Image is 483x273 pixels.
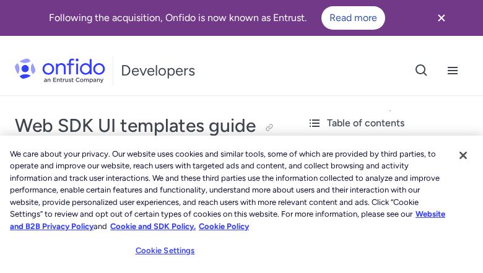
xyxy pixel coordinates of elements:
button: Open navigation menu button [437,55,468,86]
div: Following the acquisition, Onfido is now known as Entrust. [15,6,419,30]
svg: Close banner [434,11,449,25]
a: More information about our cookie policy., opens in a new tab [10,209,445,231]
svg: Open navigation menu button [445,63,460,78]
a: Read more [321,6,385,30]
img: Onfido Logo [15,58,105,83]
button: Cookie Settings [126,238,204,263]
button: Close banner [419,2,464,33]
h1: Developers [121,61,195,80]
button: Close [450,142,477,169]
div: We care about your privacy. Our website uses cookies and similar tools, some of which are provide... [10,148,449,233]
svg: Open search button [414,63,429,78]
a: Cookie and SDK Policy. [110,222,196,231]
a: Cookie Policy [199,222,249,231]
h1: Web SDK UI templates guide [15,113,282,138]
button: Open search button [406,55,437,86]
div: Table of contents [307,116,473,131]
